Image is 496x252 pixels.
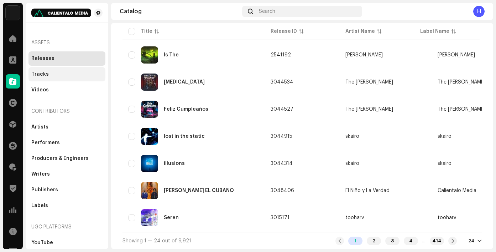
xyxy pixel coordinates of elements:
div: 3 [385,237,400,245]
div: Tracks [31,71,49,77]
div: Is The [164,52,179,57]
span: 3044534 [271,80,293,85]
div: 1 [348,237,362,245]
div: The [PERSON_NAME] [345,80,393,85]
div: Performers [31,140,60,146]
span: 3044915 [271,134,292,139]
div: The [PERSON_NAME] [345,107,393,112]
div: Artist Name [345,28,375,35]
span: Calientalo Media [438,188,476,193]
img: dd00c8a1-2197-432a-9c50-bdffdffdb7db [141,101,158,118]
span: tooharv [345,215,426,220]
div: Releases [31,56,54,61]
div: Catalog [120,9,239,14]
span: skairo [345,161,426,166]
div: El Niño y La Verdad [345,188,390,193]
div: PEPE EL CUBANO [164,188,234,193]
re-m-nav-item: Labels [28,198,105,213]
div: illusions [164,161,185,166]
span: Sara Hardley [438,52,475,57]
div: Plan B [164,80,205,85]
div: H [473,6,485,17]
img: 2f6da190-5265-4040-9cf4-1d77bb010e83 [141,74,158,91]
div: 414 [430,237,444,245]
div: Seren [164,215,179,220]
div: Title [141,28,152,35]
div: Videos [31,87,49,93]
re-m-nav-item: YouTube [28,236,105,250]
span: 3048406 [271,188,294,193]
div: Producers & Engineers [31,156,89,161]
div: Artists [31,124,48,130]
span: Showing 1 — 24 out of 9,921 [122,238,191,243]
div: Feliz Cumpleaños [164,107,208,112]
img: 44c7d438-2de7-460d-acd3-87c02c18aa17 [141,155,158,172]
div: skairo [345,134,359,139]
re-m-nav-item: Tracks [28,67,105,81]
img: e19e22f9-5c85-4780-9f2f-ae0163329fce [141,182,158,199]
span: Search [259,9,275,14]
span: The Lyon BK [438,107,485,112]
div: YouTube [31,240,53,246]
re-m-nav-item: Artists [28,120,105,134]
span: 3015171 [271,215,289,220]
div: 2 [367,237,381,245]
div: Label Name [420,28,449,35]
span: 3044314 [271,161,293,166]
span: The Lyon BK [438,80,485,85]
div: lost in the static [164,134,205,139]
div: 24 [468,238,475,244]
div: Writers [31,171,50,177]
re-m-nav-item: Producers & Engineers [28,151,105,166]
re-m-nav-item: Releases [28,51,105,66]
div: Labels [31,203,48,208]
span: skairo [438,134,451,139]
div: ... [422,238,425,244]
re-m-nav-item: Writers [28,167,105,181]
img: 3698a15f-e05c-4a58-be3a-7986ae32e39a [141,46,158,64]
span: The Lyon BK [345,107,426,112]
div: [PERSON_NAME] [345,52,383,57]
re-m-nav-item: Publishers [28,183,105,197]
img: 4d5a508c-c80f-4d99-b7fb-82554657661d [6,6,20,20]
div: Publishers [31,187,58,193]
span: 3044527 [271,107,293,112]
div: Release ID [271,28,297,35]
img: fa16cb19-a6d4-4476-847e-d109bb489ca1 [141,128,158,145]
div: 4 [404,237,418,245]
span: skairo [438,161,451,166]
span: Sara Hardley [345,52,426,57]
re-a-nav-header: UGC Platforms [28,218,105,236]
span: skairo [345,134,426,139]
img: 68b8412b-5ed0-4d47-8bc5-70af1faaa10f [141,209,158,226]
span: 2541192 [271,52,291,57]
span: The Lyon BK [345,80,426,85]
re-m-nav-item: Videos [28,83,105,97]
re-a-nav-header: Contributors [28,103,105,120]
img: 0ed834c7-8d06-45ec-9a54-f43076e9bbbc [31,9,91,17]
div: skairo [345,161,359,166]
re-m-nav-item: Performers [28,136,105,150]
span: tooharv [438,215,456,220]
div: tooharv [345,215,364,220]
re-a-nav-header: Assets [28,34,105,51]
span: El Niño y La Verdad [345,188,426,193]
